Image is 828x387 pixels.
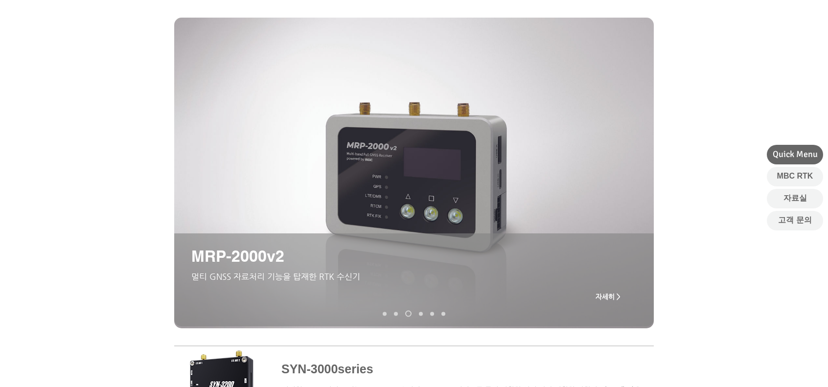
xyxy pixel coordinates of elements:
span: Quick Menu [773,148,818,160]
img: MRP2000v2_전측면.jpg [174,18,654,328]
a: MBC RTK [767,167,823,186]
a: MRP-2000v2 [405,311,412,317]
span: MBC RTK [777,171,813,182]
span: 고객 문의 [778,215,811,226]
a: 자세히 > [588,287,627,306]
span: 자료실 [783,193,807,204]
iframe: Wix Chat [715,345,828,387]
a: MRD-1000v2 [419,312,423,316]
span: 자세히 > [596,293,621,300]
span: MRP-2000v2 [191,247,284,265]
a: TDR-3000 [430,312,434,316]
div: 슬라이드쇼 [174,18,654,328]
span: ​멀티 GNSS 자료처리 기능을 탑재한 RTK 수신기 [191,272,360,281]
div: Quick Menu [767,145,823,164]
a: 고객 문의 [767,211,823,230]
a: SMC-2000 [394,312,398,316]
a: MDU-2000 UAV Kit [441,312,445,316]
a: 자료실 [767,189,823,208]
a: SYN-3000 series [383,312,387,316]
nav: 슬라이드 [379,311,449,317]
